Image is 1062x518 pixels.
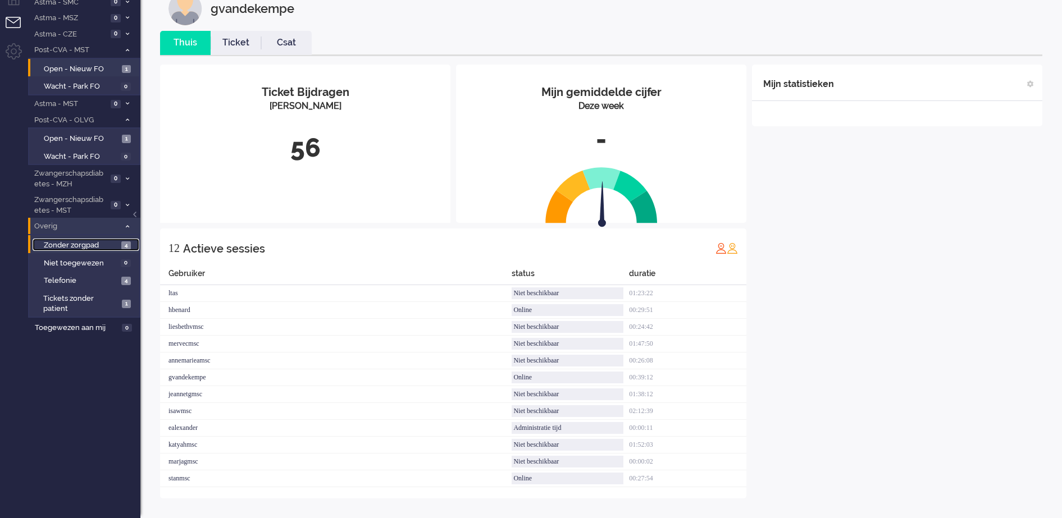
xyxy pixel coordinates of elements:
div: 00:29:51 [629,302,746,319]
span: Zonder zorgpad [44,240,118,251]
div: Niet beschikbaar [512,405,623,417]
div: katyahmsc [160,437,512,453]
div: marjagmsc [160,453,512,470]
div: liesbethvmsc [160,319,512,336]
span: Open - Nieuw FO [44,134,119,144]
div: - [464,121,738,158]
img: semi_circle.svg [545,167,658,223]
div: annemarieamsc [160,352,512,369]
a: Zonder zorgpad 4 [33,239,139,251]
a: Thuis [160,36,211,49]
span: Toegewezen aan mij [35,323,118,333]
div: ealexander [160,420,512,437]
span: Astma - MST [33,99,107,109]
div: 01:47:50 [629,336,746,352]
a: Wacht - Park FO 0 [33,80,139,92]
div: Niet beschikbaar [512,287,623,299]
div: Niet beschikbaar [512,439,623,451]
div: Niet beschikbaar [512,338,623,350]
span: Wacht - Park FO [44,152,118,162]
span: Tickets zonder patient [43,294,118,314]
li: Csat [261,31,312,55]
div: 12 [168,237,180,259]
a: Tickets zonder patient 1 [33,292,139,314]
span: 0 [122,324,132,332]
span: 1 [122,65,131,74]
span: Zwangerschapsdiabetes - MZH [33,168,107,189]
div: 56 [168,130,442,167]
span: Telefonie [44,276,118,286]
div: 01:38:12 [629,386,746,403]
div: stanmsc [160,470,512,487]
div: Online [512,372,623,383]
div: 00:24:42 [629,319,746,336]
span: Zwangerschapsdiabetes - MST [33,195,107,216]
a: Open - Nieuw FO 1 [33,132,139,144]
div: ltas [160,285,512,302]
span: Wacht - Park FO [44,81,118,92]
span: Niet toegewezen [44,258,118,269]
span: 0 [121,259,131,268]
span: 0 [111,201,121,209]
img: arrow.svg [578,181,626,230]
div: duratie [629,268,746,285]
div: Actieve sessies [183,237,265,260]
div: 00:27:54 [629,470,746,487]
div: 02:12:39 [629,403,746,420]
div: hbenard [160,302,512,319]
div: status [512,268,629,285]
div: Niet beschikbaar [512,355,623,366]
div: 00:39:12 [629,369,746,386]
div: Online [512,473,623,484]
span: 0 [121,82,131,91]
span: 1 [122,135,131,143]
div: mervecmsc [160,336,512,352]
div: Gebruiker [160,268,512,285]
div: Ticket Bijdragen [168,84,442,100]
div: 01:52:03 [629,437,746,453]
div: Niet beschikbaar [512,456,623,467]
a: Toegewezen aan mij 0 [33,321,140,333]
a: Csat [261,36,312,49]
span: Astma - MSZ [33,13,107,24]
span: 0 [111,100,121,108]
li: Admin menu [6,43,31,68]
li: Thuis [160,31,211,55]
div: Mijn statistieken [763,73,834,95]
span: 4 [121,241,131,250]
span: 0 [111,30,121,38]
div: isawmsc [160,403,512,420]
span: Astma - CZE [33,29,107,40]
img: profile_red.svg [715,242,727,254]
span: 1 [122,300,131,308]
div: Online [512,304,623,316]
a: Open - Nieuw FO 1 [33,62,139,75]
a: Ticket [211,36,261,49]
span: Open - Nieuw FO [44,64,119,75]
span: Post-CVA - OLVG [33,115,120,126]
span: 0 [121,153,131,161]
li: Ticket [211,31,261,55]
span: Post-CVA - MST [33,45,120,56]
div: Niet beschikbaar [512,321,623,333]
img: profile_orange.svg [727,242,738,254]
span: 0 [111,175,121,183]
a: Niet toegewezen 0 [33,256,139,269]
a: Wacht - Park FO 0 [33,150,139,162]
div: 01:23:22 [629,285,746,302]
div: Administratie tijd [512,422,623,434]
a: Telefonie 4 [33,274,139,286]
div: 00:00:02 [629,453,746,470]
div: Mijn gemiddelde cijfer [464,84,738,100]
span: Overig [33,221,120,232]
div: Niet beschikbaar [512,388,623,400]
span: 4 [121,277,131,285]
div: 00:26:08 [629,352,746,369]
li: Tickets menu [6,17,31,42]
div: [PERSON_NAME] [168,100,442,113]
div: gvandekempe [160,369,512,386]
div: 00:00:11 [629,420,746,437]
span: 0 [111,14,121,22]
div: Deze week [464,100,738,113]
div: jeannetgmsc [160,386,512,403]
